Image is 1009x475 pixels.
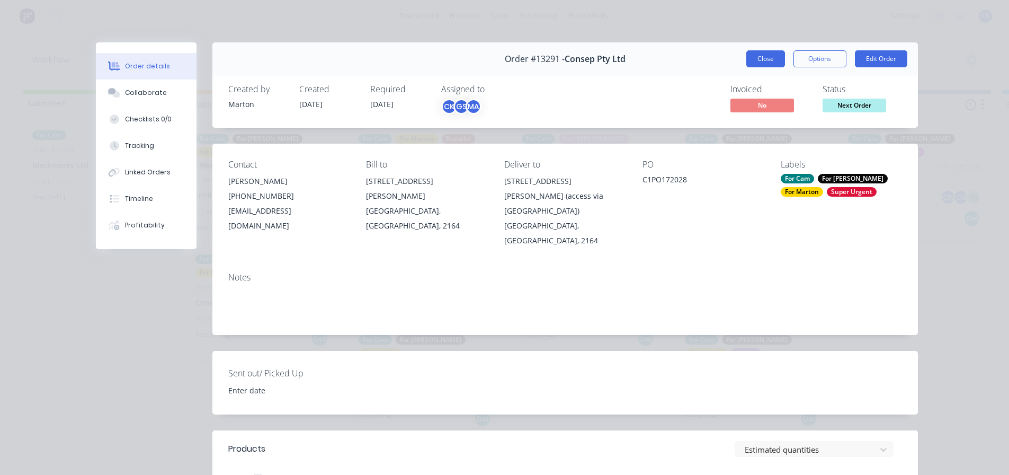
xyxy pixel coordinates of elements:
div: Order details [125,61,170,71]
button: Next Order [823,99,886,115]
input: Enter date [221,382,353,398]
div: Contact [228,160,350,170]
div: [PHONE_NUMBER] [228,189,350,204]
div: [GEOGRAPHIC_DATA], [GEOGRAPHIC_DATA], 2164 [504,218,626,248]
div: Products [228,443,265,455]
div: [STREET_ADDRESS][PERSON_NAME] (access via [GEOGRAPHIC_DATA]) [504,174,626,218]
div: For [PERSON_NAME] [818,174,888,183]
span: Consep Pty Ltd [565,54,626,64]
div: Deliver to [504,160,626,170]
div: Invoiced [730,84,810,94]
button: CKGSMA [441,99,481,115]
div: [EMAIL_ADDRESS][DOMAIN_NAME] [228,204,350,233]
div: Labels [781,160,902,170]
div: For Cam [781,174,814,183]
span: [DATE] [299,99,323,109]
div: Created by [228,84,287,94]
div: Bill to [366,160,487,170]
div: For Marton [781,187,823,197]
div: Notes [228,272,902,283]
label: Sent out/ Picked Up [228,367,361,380]
div: CK [441,99,457,115]
div: [STREET_ADDRESS][PERSON_NAME] (access via [GEOGRAPHIC_DATA])[GEOGRAPHIC_DATA], [GEOGRAPHIC_DATA],... [504,174,626,248]
div: Collaborate [125,88,167,98]
div: Required [370,84,428,94]
div: PO [642,160,764,170]
span: Next Order [823,99,886,112]
button: Linked Orders [96,159,197,186]
div: Super Urgent [827,187,877,197]
div: C1PO172028 [642,174,764,189]
div: [PERSON_NAME] [228,174,350,189]
div: [PERSON_NAME][PHONE_NUMBER][EMAIL_ADDRESS][DOMAIN_NAME] [228,174,350,233]
button: Edit Order [855,50,907,67]
button: Order details [96,53,197,80]
div: Checklists 0/0 [125,115,172,124]
div: Linked Orders [125,168,171,177]
button: Collaborate [96,80,197,106]
div: Timeline [125,194,153,204]
span: [DATE] [370,99,394,109]
div: Marton [228,99,287,110]
button: Tracking [96,133,197,159]
button: Checklists 0/0 [96,106,197,133]
button: Options [793,50,846,67]
button: Profitability [96,212,197,239]
div: GS [453,99,469,115]
div: [STREET_ADDRESS][PERSON_NAME] [366,174,487,204]
button: Close [746,50,785,67]
span: Order #13291 - [505,54,565,64]
div: Profitability [125,221,165,230]
div: [STREET_ADDRESS][PERSON_NAME][GEOGRAPHIC_DATA], [GEOGRAPHIC_DATA], 2164 [366,174,487,233]
div: [GEOGRAPHIC_DATA], [GEOGRAPHIC_DATA], 2164 [366,204,487,233]
div: Tracking [125,141,154,151]
div: Status [823,84,902,94]
div: Assigned to [441,84,547,94]
div: Created [299,84,358,94]
span: No [730,99,794,112]
button: Timeline [96,186,197,212]
div: MA [466,99,481,115]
